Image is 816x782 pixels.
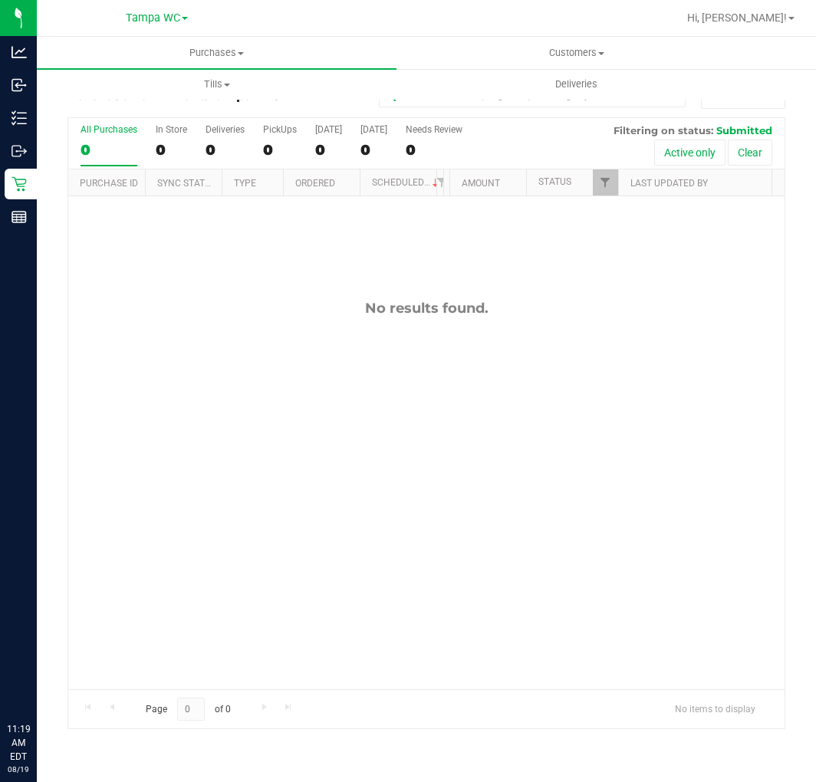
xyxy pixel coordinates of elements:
div: No results found. [68,300,785,317]
inline-svg: Reports [12,209,27,225]
p: 11:19 AM EDT [7,722,30,764]
span: Filtering on status: [614,124,713,136]
p: 08/19 [7,764,30,775]
button: Clear [728,140,772,166]
span: Tampa WC [126,11,180,25]
a: Filter [593,169,618,195]
div: 0 [156,141,187,159]
div: 0 [263,141,297,159]
a: Customers [396,37,756,69]
iframe: Resource center [15,659,61,705]
span: No items to display [663,698,768,721]
a: Scheduled [372,177,442,188]
div: [DATE] [360,124,387,135]
div: All Purchases [81,124,137,135]
a: Type [234,178,256,189]
div: PickUps [263,124,297,135]
div: 0 [406,141,462,159]
inline-svg: Outbound [12,143,27,159]
a: Purchase ID [80,178,138,189]
div: Needs Review [406,124,462,135]
div: Deliveries [206,124,245,135]
span: Hi, [PERSON_NAME]! [687,11,787,24]
span: Deliveries [535,77,618,91]
a: Tills [37,68,396,100]
div: 0 [81,141,137,159]
h3: Purchase Fulfillment: [67,89,307,103]
a: Last Updated By [630,178,708,189]
a: Ordered [295,178,335,189]
div: 0 [315,141,342,159]
a: Amount [462,178,500,189]
a: Filter [429,169,454,195]
inline-svg: Retail [12,176,27,192]
a: Status [538,176,571,187]
div: In Store [156,124,187,135]
span: Tills [38,77,396,91]
span: Page of 0 [133,698,243,721]
span: Purchases [37,46,396,60]
div: 0 [360,141,387,159]
inline-svg: Inbound [12,77,27,93]
inline-svg: Analytics [12,44,27,60]
span: Customers [397,46,755,60]
button: Active only [654,140,726,166]
a: Sync Status [157,178,216,189]
inline-svg: Inventory [12,110,27,126]
span: Submitted [716,124,772,136]
div: [DATE] [315,124,342,135]
div: 0 [206,141,245,159]
a: Deliveries [396,68,756,100]
a: Purchases [37,37,396,69]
